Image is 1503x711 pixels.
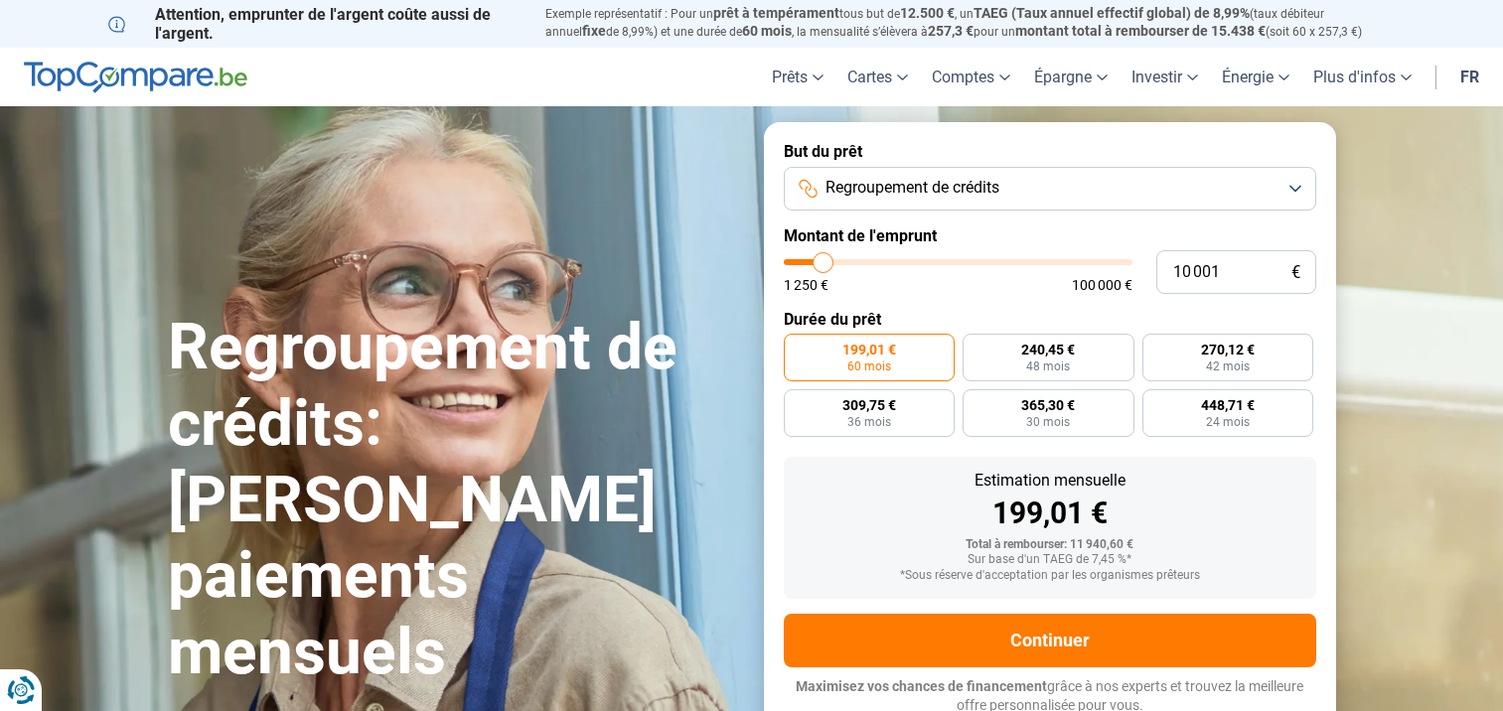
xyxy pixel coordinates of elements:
[1201,398,1255,412] span: 448,71 €
[1448,48,1491,106] a: fr
[920,48,1022,106] a: Comptes
[1072,278,1132,292] span: 100 000 €
[835,48,920,106] a: Cartes
[1291,264,1300,281] span: €
[784,142,1316,161] label: But du prêt
[800,553,1300,567] div: Sur base d'un TAEG de 7,45 %*
[1206,416,1250,428] span: 24 mois
[842,343,896,356] span: 199,01 €
[800,538,1300,552] div: Total à rembourser: 11 940,60 €
[1301,48,1424,106] a: Plus d'infos
[784,310,1316,329] label: Durée du prêt
[900,5,955,21] span: 12.500 €
[108,5,522,43] p: Attention, emprunter de l'argent coûte aussi de l'argent.
[800,569,1300,583] div: *Sous réserve d'acceptation par les organismes prêteurs
[800,473,1300,489] div: Estimation mensuelle
[847,416,891,428] span: 36 mois
[800,498,1300,528] div: 199,01 €
[168,310,740,691] h1: Regroupement de crédits: [PERSON_NAME] paiements mensuels
[1026,416,1070,428] span: 30 mois
[1021,343,1075,356] span: 240,45 €
[1026,360,1070,372] span: 48 mois
[1021,398,1075,412] span: 365,30 €
[24,62,247,93] img: TopCompare
[1022,48,1120,106] a: Épargne
[1201,343,1255,356] span: 270,12 €
[1120,48,1210,106] a: Investir
[842,398,896,412] span: 309,75 €
[784,167,1316,211] button: Regroupement de crédits
[847,360,891,372] span: 60 mois
[1210,48,1301,106] a: Énergie
[928,23,974,39] span: 257,3 €
[545,5,1396,41] p: Exemple représentatif : Pour un tous but de , un (taux débiteur annuel de 8,99%) et une durée de ...
[582,23,606,39] span: fixe
[1206,360,1250,372] span: 42 mois
[760,48,835,106] a: Prêts
[742,23,792,39] span: 60 mois
[784,614,1316,667] button: Continuer
[974,5,1250,21] span: TAEG (Taux annuel effectif global) de 8,99%
[1015,23,1266,39] span: montant total à rembourser de 15.438 €
[784,278,828,292] span: 1 250 €
[826,177,999,199] span: Regroupement de crédits
[784,226,1316,245] label: Montant de l'emprunt
[796,678,1047,694] span: Maximisez vos chances de financement
[713,5,839,21] span: prêt à tempérament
